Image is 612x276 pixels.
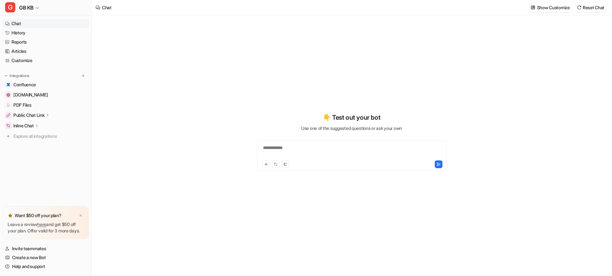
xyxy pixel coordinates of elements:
span: Explore all integrations [13,131,86,141]
span: G [5,2,15,12]
img: reset [577,5,581,10]
a: Create a new Bot [3,253,89,262]
a: PDF FilesPDF Files [3,101,89,110]
div: Chat [102,4,112,11]
a: www.generalbytes.com[DOMAIN_NAME] [3,90,89,99]
a: here [37,222,46,227]
img: Inline Chat [6,124,10,128]
p: Public Chat Link [13,112,45,118]
p: Want $50 off your plan? [15,212,62,219]
a: History [3,28,89,37]
img: x [79,214,83,218]
span: GB KB [19,3,33,12]
span: PDF Files [13,102,31,108]
img: menu_add.svg [81,74,85,78]
button: Show Customize [529,3,572,12]
span: [DOMAIN_NAME] [13,92,48,98]
a: Reports [3,38,89,46]
img: PDF Files [6,103,10,107]
img: Confluence [6,83,10,87]
button: Reset Chat [575,3,607,12]
img: customize [531,5,535,10]
span: Confluence [13,81,36,88]
p: Use one of the suggested questions or ask your own [301,125,402,131]
img: Public Chat Link [6,113,10,117]
p: Show Customize [537,4,570,11]
img: star [8,213,13,218]
button: Integrations [3,73,31,79]
p: Integrations [10,73,29,78]
img: expand menu [4,74,8,78]
p: Inline Chat [13,123,34,129]
a: Articles [3,47,89,56]
a: Chat [3,19,89,28]
img: explore all integrations [5,133,11,139]
a: Invite teammates [3,244,89,253]
a: Help and support [3,262,89,271]
a: ConfluenceConfluence [3,80,89,89]
a: Customize [3,56,89,65]
p: 👇 Test out your bot [323,113,380,122]
p: Leave a review and get $50 off your plan. Offer valid for 3 more days. [8,221,84,234]
a: Explore all integrations [3,132,89,141]
img: www.generalbytes.com [6,93,10,97]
